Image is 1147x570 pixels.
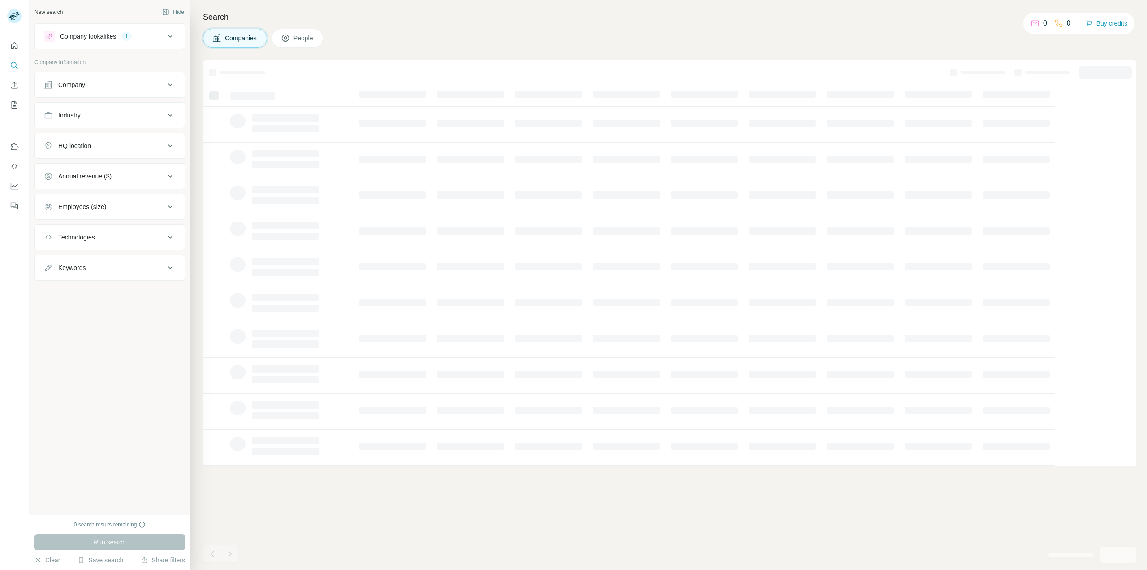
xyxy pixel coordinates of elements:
[58,233,95,242] div: Technologies
[293,34,314,43] span: People
[225,34,258,43] span: Companies
[203,11,1136,23] h4: Search
[7,38,22,54] button: Quick start
[35,196,185,218] button: Employees (size)
[7,57,22,74] button: Search
[1086,17,1127,30] button: Buy credits
[1067,18,1071,29] p: 0
[35,135,185,157] button: HQ location
[7,178,22,194] button: Dashboard
[35,226,185,248] button: Technologies
[121,32,132,40] div: 1
[58,141,91,150] div: HQ location
[34,8,63,16] div: New search
[58,111,81,120] div: Industry
[58,202,106,211] div: Employees (size)
[58,80,85,89] div: Company
[34,58,185,66] p: Company information
[7,198,22,214] button: Feedback
[141,556,185,565] button: Share filters
[35,257,185,278] button: Keywords
[7,158,22,174] button: Use Surfe API
[78,556,123,565] button: Save search
[34,556,60,565] button: Clear
[35,165,185,187] button: Annual revenue ($)
[58,172,112,181] div: Annual revenue ($)
[35,26,185,47] button: Company lookalikes1
[1043,18,1047,29] p: 0
[7,77,22,93] button: Enrich CSV
[7,97,22,113] button: My lists
[35,104,185,126] button: Industry
[35,74,185,96] button: Company
[60,32,116,41] div: Company lookalikes
[7,139,22,155] button: Use Surfe on LinkedIn
[74,521,146,529] div: 0 search results remaining
[156,5,190,19] button: Hide
[58,263,86,272] div: Keywords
